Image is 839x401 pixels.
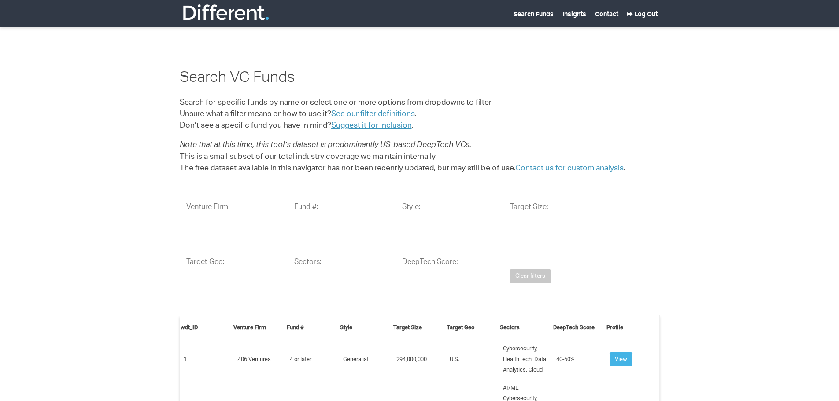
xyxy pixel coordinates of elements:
[553,340,606,379] td: 40-60%
[595,12,618,18] a: Contact
[180,165,625,173] span: The free dataset available in this navigator has not been recently updated, but may still be of u...
[553,315,606,340] th: DeepTech Score
[606,315,659,340] th: Profile
[499,315,553,340] th: Sectors
[286,340,340,379] td: 4 or later
[393,340,446,379] td: 294,000,000
[415,110,417,118] span: .
[610,352,632,366] button: View
[233,340,286,379] td: .406 Ventures
[514,12,554,18] a: Search Funds
[294,258,322,268] label: Sectors:
[393,315,446,340] th: Target Size
[180,153,437,161] span: This is a small subset of our total industry coverage we maintain internally.
[340,340,393,379] td: Generalist
[180,97,660,132] p: Don’t see a specific fund you have in mind? .
[180,315,233,340] th: wdt_ID
[627,12,658,18] a: Log Out
[402,258,458,268] label: DeepTech Score:
[562,12,586,18] a: Insights
[286,315,340,340] th: Fund #
[340,315,393,340] th: Style
[515,165,624,173] a: Contact us for custom analysis
[610,355,632,362] a: View
[186,258,225,268] label: Target Geo:
[186,202,230,213] label: Venture Firm:
[499,340,553,379] td: Cybersecurity, HealthTech, Data Analytics, Cloud
[182,4,270,21] img: Different Funds
[510,202,548,213] label: Target Size:
[294,202,318,213] label: Fund #:
[510,269,551,284] button: Clear filters
[180,141,471,149] span: Note that at this time, this tool’s dataset is predominantly US-based DeepTech VCs.
[180,340,233,379] td: 1
[180,69,660,89] h2: Search VC Funds
[180,99,493,118] span: Search for specific funds by name or select one or more options from dropdowns to filter. Unsure ...
[402,202,421,213] label: Style:
[233,315,286,340] th: Venture Firm
[446,340,499,379] td: U.S.
[331,110,415,118] a: See our filter definitions
[331,122,412,130] a: Suggest it for inclusion
[446,315,499,340] th: Target Geo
